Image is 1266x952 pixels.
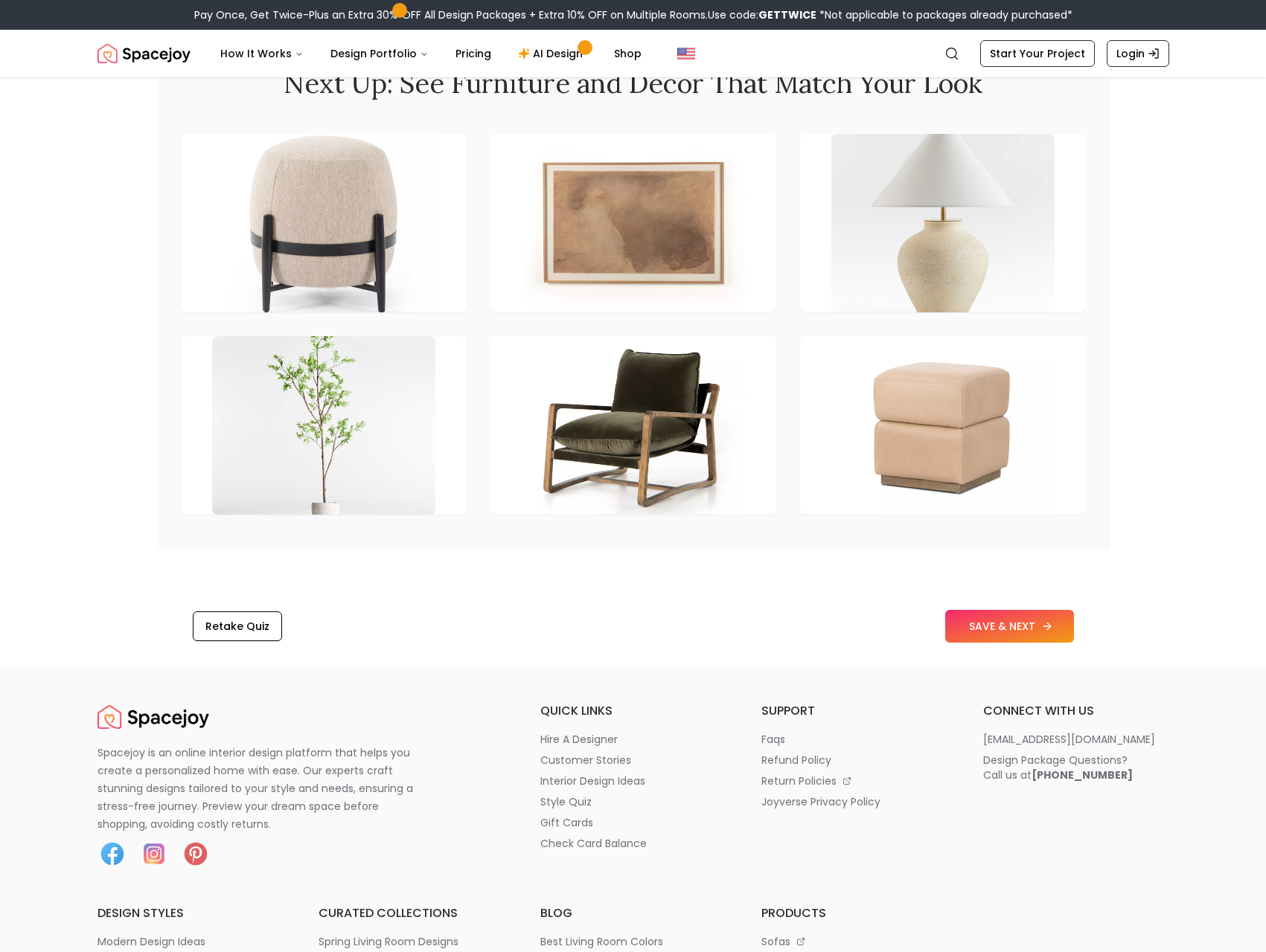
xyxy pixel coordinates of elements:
img: Spacejoy Logo [97,702,209,732]
p: joyverse privacy policy [761,794,880,809]
img: Harrsen Accent Stool [831,336,1055,515]
a: interior design ideas [540,773,726,788]
h6: design styles [97,904,284,922]
a: hire a designer [540,732,726,747]
p: modern design ideas [97,934,205,949]
a: Spacejoy [97,702,209,732]
p: [EMAIL_ADDRESS][DOMAIN_NAME] [983,732,1155,747]
img: United States [677,45,695,62]
a: Start Your Project [980,40,1095,67]
img: Corfu Cream Table Lamp with Linen Taper Shade [831,134,1055,312]
a: customer stories [540,753,726,768]
h6: products [761,904,947,922]
a: Shop [602,39,653,68]
p: hire a designer [540,732,618,747]
p: best living room colors [540,934,663,949]
img: Surrey Chair [522,336,745,515]
nav: Main [208,39,653,68]
p: style quiz [540,794,592,809]
a: faqs [761,732,947,747]
img: Instagram icon [139,839,169,869]
img: Facebook icon [97,839,127,869]
a: [EMAIL_ADDRESS][DOMAIN_NAME] [983,732,1169,747]
p: customer stories [540,753,631,768]
img: Reverie Landscape [522,134,745,312]
a: return policies [761,773,947,788]
img: Spacejoy Logo [97,39,191,68]
img: Pinterest icon [181,839,211,869]
p: check card balance [540,836,647,851]
nav: Global [97,30,1169,77]
p: refund policy [761,753,831,768]
p: spring living room designs [319,934,458,949]
img: Potted Faux Green Maple Tree [212,336,435,515]
button: Retake Quiz [193,611,282,641]
p: sofas [761,934,790,949]
div: Pay Once, Get Twice-Plus an Extra 30% OFF All Design Packages + Extra 10% OFF on Multiple Rooms. [194,7,1072,22]
a: check card balance [540,836,726,851]
a: gift cards [540,815,726,830]
a: best living room colors [540,934,726,949]
a: sofas [761,934,947,949]
h6: blog [540,904,726,922]
a: style quiz [540,794,726,809]
a: joyverse privacy policy [761,794,947,809]
p: interior design ideas [540,773,645,788]
a: Spacejoy [97,39,191,68]
a: Pricing [444,39,503,68]
a: Login [1107,40,1169,67]
a: Design Package Questions?Call us at[PHONE_NUMBER] [983,753,1169,782]
a: modern design ideas [97,934,284,949]
span: Use code: [708,7,816,22]
h2: Next Up: See Furniture and Decor That Match Your Look [181,68,1086,98]
button: SAVE & NEXT [945,610,1074,643]
h6: quick links [540,702,726,720]
a: spring living room designs [319,934,505,949]
img: Baribo Ottoman [212,134,435,312]
span: *Not applicable to packages already purchased* [816,7,1072,22]
h6: connect with us [983,702,1169,720]
p: gift cards [540,815,593,830]
b: GETTWICE [758,7,816,22]
a: refund policy [761,753,947,768]
b: [PHONE_NUMBER] [1032,768,1133,782]
button: How It Works [208,39,316,68]
h6: curated collections [319,904,505,922]
p: faqs [761,732,785,747]
h6: support [761,702,947,720]
div: Design Package Questions? Call us at [983,753,1133,782]
p: return policies [761,773,837,788]
button: Design Portfolio [319,39,441,68]
p: Spacejoy is an online interior design platform that helps you create a personalized home with eas... [97,744,431,833]
a: AI Design [506,39,599,68]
